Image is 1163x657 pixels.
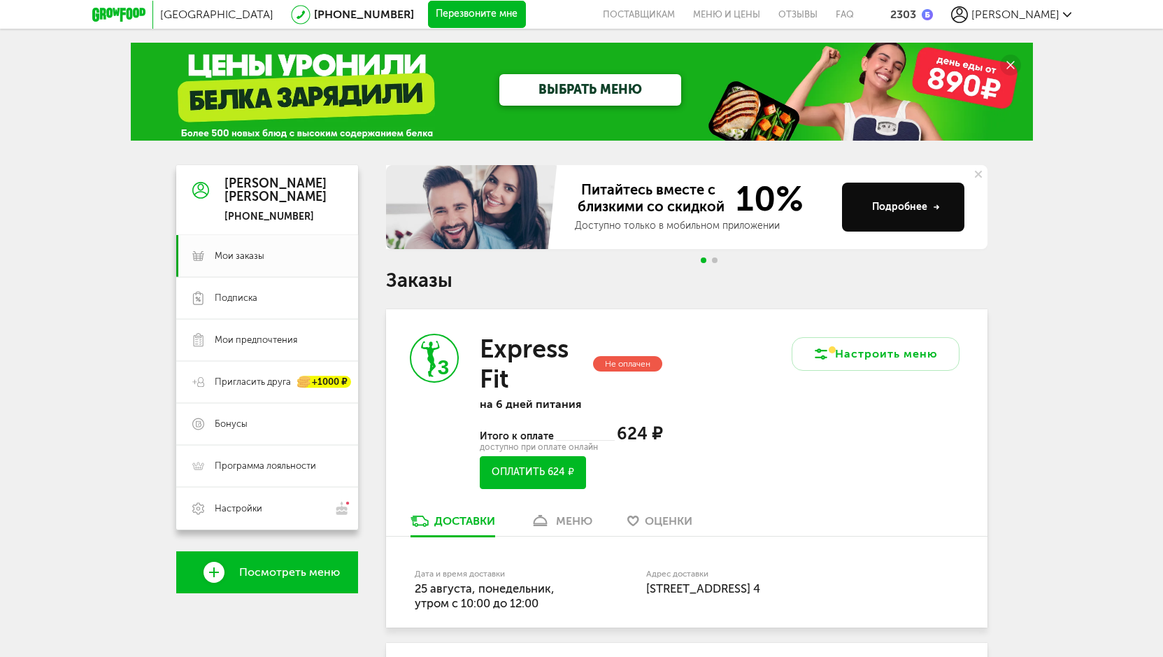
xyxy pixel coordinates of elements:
[215,502,262,515] span: Настройки
[971,8,1059,21] span: [PERSON_NAME]
[298,376,351,388] div: +1000 ₽
[480,456,585,489] button: Оплатить 624 ₽
[480,397,662,411] p: на 6 дней питания
[890,8,916,21] div: 2303
[480,430,555,442] span: Итого к оплате
[556,514,592,528] div: меню
[176,235,358,277] a: Мои заказы
[215,376,291,388] span: Пригласить друга
[480,334,590,394] h3: Express Fit
[176,551,358,593] a: Посмотреть меню
[428,1,526,29] button: Перезвоните мне
[523,514,599,536] a: меню
[404,514,502,536] a: Доставки
[434,514,495,528] div: Доставки
[617,423,662,444] span: 624 ₽
[842,183,964,232] button: Подробнее
[712,257,718,263] span: Go to slide 2
[386,271,987,290] h1: Заказы
[386,165,561,249] img: family-banner.579af9d.jpg
[620,514,699,536] a: Оценки
[215,292,257,304] span: Подписка
[314,8,414,21] a: [PHONE_NUMBER]
[646,581,760,595] span: [STREET_ADDRESS] 4
[415,581,555,610] span: 25 августа, понедельник, утром c 10:00 до 12:00
[872,200,940,214] div: Подробнее
[224,177,327,205] div: [PERSON_NAME] [PERSON_NAME]
[922,9,933,20] img: bonus_b.cdccf46.png
[792,337,959,371] button: Настроить меню
[176,319,358,361] a: Мои предпочтения
[575,219,831,233] div: Доступно только в мобильном приложении
[176,487,358,530] a: Настройки
[160,8,273,21] span: [GEOGRAPHIC_DATA]
[239,566,340,579] span: Посмотреть меню
[215,250,264,262] span: Мои заказы
[176,403,358,445] a: Бонусы
[646,570,907,578] label: Адрес доставки
[215,418,248,430] span: Бонусы
[499,74,681,106] a: ВЫБРАТЬ МЕНЮ
[575,181,727,216] span: Питайтесь вместе с близкими со скидкой
[215,334,297,346] span: Мои предпочтения
[645,514,692,528] span: Оценки
[727,181,804,216] span: 10%
[480,444,662,451] div: доступно при оплате онлайн
[176,445,358,487] a: Программа лояльности
[176,277,358,319] a: Подписка
[701,257,706,263] span: Go to slide 1
[215,460,316,472] span: Программа лояльности
[593,356,662,372] div: Не оплачен
[176,361,358,403] a: Пригласить друга +1000 ₽
[415,570,575,578] label: Дата и время доставки
[224,211,327,223] div: [PHONE_NUMBER]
